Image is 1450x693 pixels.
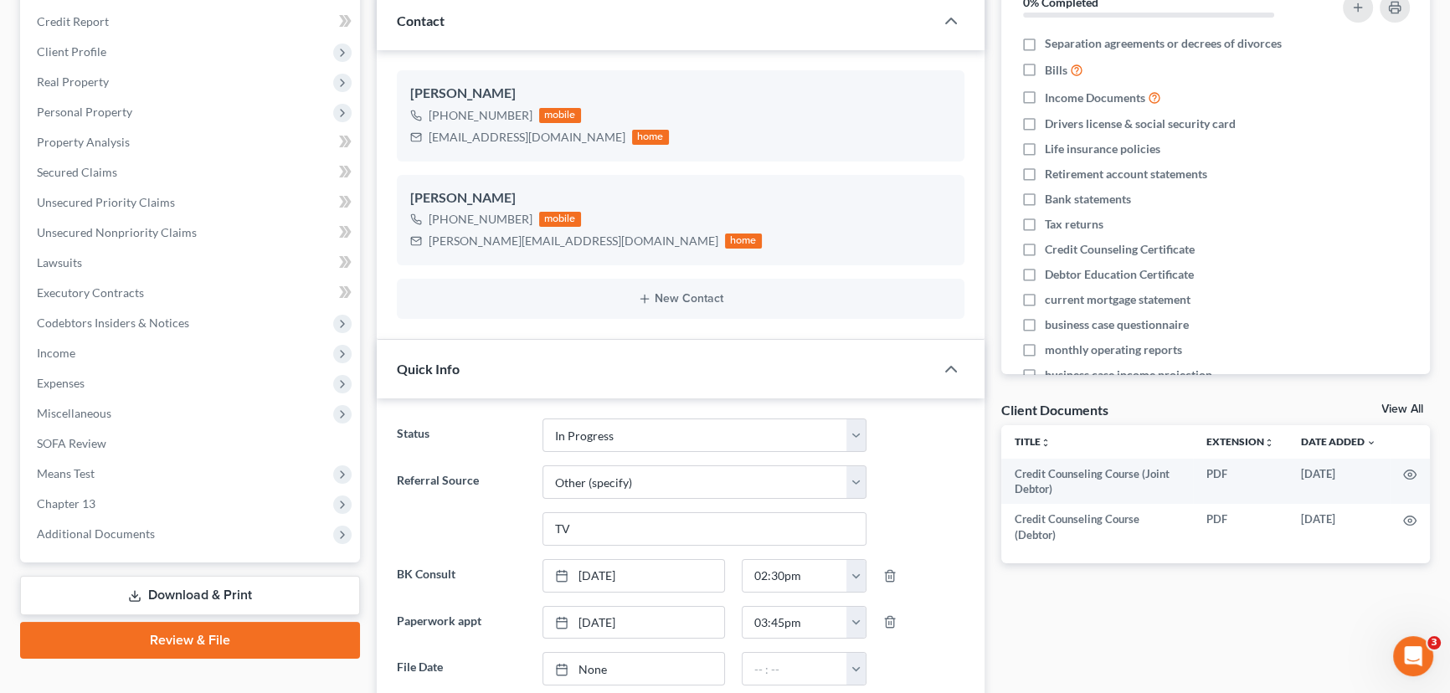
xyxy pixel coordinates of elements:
a: Secured Claims [23,157,360,187]
span: Additional Documents [37,526,155,541]
span: Real Property [37,74,109,89]
label: Paperwork appt [388,606,534,639]
td: Credit Counseling Course (Debtor) [1001,504,1194,550]
span: Debtor Education Certificate [1045,266,1194,283]
span: Bank statements [1045,191,1131,208]
span: Quick Info [397,361,460,377]
input: -- : -- [743,607,848,639]
div: home [632,130,669,145]
i: unfold_more [1264,438,1274,448]
label: Referral Source [388,465,534,546]
span: Separation agreements or decrees of divorces [1045,35,1282,52]
span: Income [37,346,75,360]
td: PDF [1193,459,1288,505]
a: Unsecured Nonpriority Claims [23,218,360,248]
span: Unsecured Priority Claims [37,195,175,209]
input: -- : -- [743,653,848,685]
a: Review & File [20,622,360,659]
a: [DATE] [543,607,723,639]
span: Contact [397,13,445,28]
a: Executory Contracts [23,278,360,308]
span: Unsecured Nonpriority Claims [37,225,197,239]
a: Download & Print [20,576,360,615]
span: SOFA Review [37,436,106,450]
label: Status [388,418,534,452]
span: Personal Property [37,105,132,119]
button: New Contact [410,292,951,305]
i: unfold_more [1041,438,1051,448]
span: Credit Counseling Certificate [1045,241,1195,258]
td: PDF [1193,504,1288,550]
span: Credit Report [37,14,109,28]
a: Property Analysis [23,127,360,157]
input: -- : -- [743,560,848,592]
div: [PHONE_NUMBER] [429,107,532,124]
div: home [725,234,762,249]
a: Lawsuits [23,248,360,278]
span: Secured Claims [37,165,117,179]
div: [PERSON_NAME][EMAIL_ADDRESS][DOMAIN_NAME] [429,233,718,249]
td: [DATE] [1288,459,1390,505]
label: BK Consult [388,559,534,593]
a: Unsecured Priority Claims [23,187,360,218]
span: Client Profile [37,44,106,59]
span: Life insurance policies [1045,141,1160,157]
div: [PHONE_NUMBER] [429,211,532,228]
span: business case income projection [1045,367,1212,383]
a: Titleunfold_more [1015,435,1051,448]
span: monthly operating reports [1045,341,1182,358]
i: expand_more [1366,438,1376,448]
span: current mortgage statement [1045,291,1190,308]
span: Executory Contracts [37,285,144,300]
div: mobile [539,212,581,227]
input: Other Referral Source [543,513,866,545]
div: Client Documents [1001,401,1108,418]
span: Means Test [37,466,95,480]
div: [PERSON_NAME] [410,188,951,208]
span: Miscellaneous [37,406,111,420]
iframe: Intercom live chat [1393,636,1433,676]
div: [PERSON_NAME] [410,84,951,104]
span: Codebtors Insiders & Notices [37,316,189,330]
a: View All [1381,403,1423,415]
label: File Date [388,652,534,685]
span: Bills [1045,62,1067,79]
a: SOFA Review [23,429,360,459]
span: Retirement account statements [1045,166,1207,182]
span: Drivers license & social security card [1045,116,1236,132]
div: [EMAIL_ADDRESS][DOMAIN_NAME] [429,129,625,146]
a: Credit Report [23,7,360,37]
span: Chapter 13 [37,496,95,511]
span: 3 [1427,636,1441,649]
span: Expenses [37,376,85,390]
div: mobile [539,108,581,123]
td: [DATE] [1288,504,1390,550]
a: Extensionunfold_more [1206,435,1274,448]
a: [DATE] [543,560,723,592]
span: Property Analysis [37,135,130,149]
a: None [543,653,723,685]
a: Date Added expand_more [1301,435,1376,448]
span: Lawsuits [37,255,82,269]
span: business case questionnaire [1045,316,1189,333]
span: Tax returns [1045,216,1103,233]
span: Income Documents [1045,90,1145,106]
td: Credit Counseling Course (Joint Debtor) [1001,459,1194,505]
